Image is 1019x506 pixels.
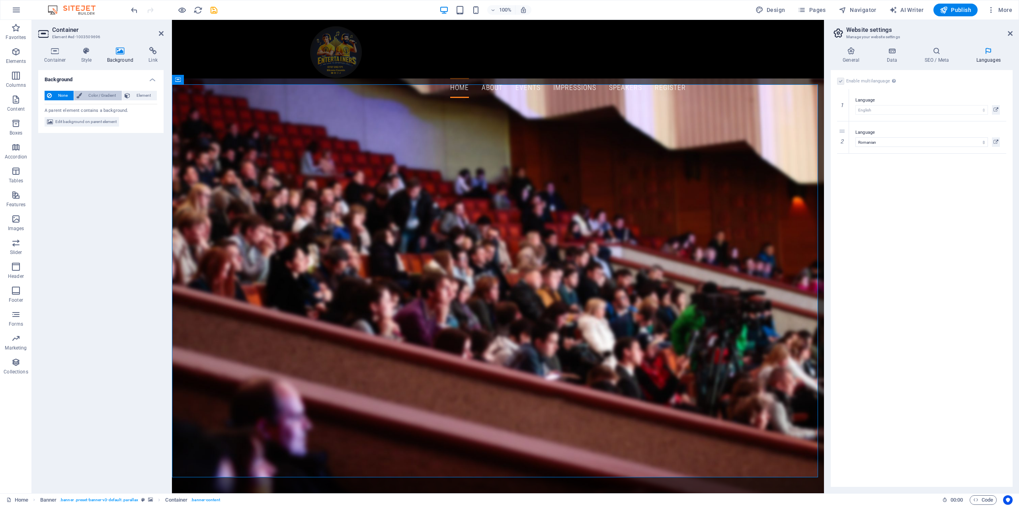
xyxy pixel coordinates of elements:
label: Enable multilanguage [846,76,898,86]
h4: Background [101,47,143,64]
button: Design [752,4,789,16]
h6: Session time [942,495,963,505]
p: Tables [9,178,23,184]
i: On resize automatically adjust zoom level to fit chosen device. [520,6,527,14]
span: . banner .preset-banner-v3-default .parallax [60,495,138,505]
span: Edit background on parent element [55,117,117,127]
label: Language [855,96,1000,105]
h4: Background [38,70,164,84]
span: More [987,6,1012,14]
i: Save (Ctrl+S) [209,6,219,15]
h4: Style [75,47,101,64]
span: Pages [798,6,826,14]
button: Click here to leave preview mode and continue editing [177,5,187,15]
button: Navigator [836,4,880,16]
span: Design [755,6,785,14]
button: Publish [933,4,978,16]
p: Boxes [10,130,23,136]
i: Undo: Change required (Ctrl+Z) [130,6,139,15]
button: More [984,4,1015,16]
img: Editor Logo [46,5,105,15]
button: Edit background on parent element [45,117,119,127]
h2: Container [52,26,164,33]
span: None [54,91,71,100]
span: Navigator [839,6,876,14]
p: Columns [6,82,26,88]
p: Accordion [5,154,27,160]
span: Element [133,91,154,100]
span: Color / Gradient [84,91,119,100]
div: A parent element contains a background. [45,104,157,114]
button: Pages [795,4,829,16]
span: AI Writer [889,6,924,14]
span: 00 00 [951,495,963,505]
button: undo [129,5,139,15]
h4: Container [38,47,75,64]
span: Click to select. Double-click to edit [165,495,187,505]
h3: Manage your website settings [846,33,997,41]
p: Content [7,106,25,112]
h4: Data [875,47,912,64]
h4: SEO / Meta [912,47,964,64]
span: Click to select. Double-click to edit [40,495,57,505]
p: Slider [10,249,22,256]
h4: Link [143,47,164,64]
span: . banner-content [191,495,220,505]
span: Publish [940,6,971,14]
h6: 100% [499,5,512,15]
h4: Languages [964,47,1013,64]
button: Color / Gradient [74,91,122,100]
i: Reload page [193,6,203,15]
p: Favorites [6,34,26,41]
h3: Element #ed-1003509696 [52,33,148,41]
button: Code [970,495,997,505]
button: AI Writer [886,4,927,16]
button: Usercentrics [1003,495,1013,505]
p: Elements [6,58,26,64]
h2: Website settings [846,26,1013,33]
span: Code [973,495,993,505]
em: 2 [836,138,848,145]
button: None [45,91,74,100]
h4: General [831,47,875,64]
p: Collections [4,369,28,375]
p: Marketing [5,345,27,351]
button: Element [122,91,157,100]
a: Click to cancel selection. Double-click to open Pages [6,495,28,505]
button: reload [193,5,203,15]
p: Images [8,225,24,232]
label: Language [855,128,1000,137]
button: 100% [487,5,515,15]
p: Footer [9,297,23,303]
p: Features [6,201,25,208]
span: : [956,497,957,503]
nav: breadcrumb [40,495,220,505]
div: Design (Ctrl+Alt+Y) [752,4,789,16]
p: Forms [9,321,23,327]
button: save [209,5,219,15]
p: Header [8,273,24,279]
i: This element contains a background [148,498,153,502]
i: This element is a customizable preset [141,498,145,502]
